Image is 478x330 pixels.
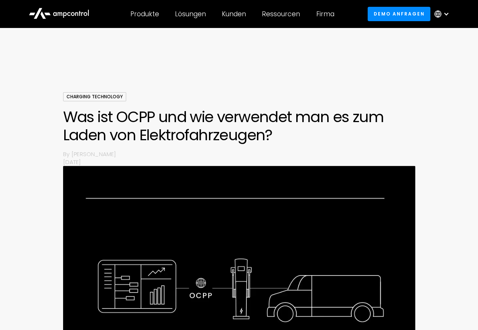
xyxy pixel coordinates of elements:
div: Charging Technology [63,92,126,101]
p: By [63,150,71,158]
p: [DATE] [63,158,415,166]
div: Ressourcen [262,10,300,18]
div: Firma [316,10,334,18]
h1: Was ist OCPP und wie verwendet man es zum Laden von Elektrofahrzeugen? [63,108,415,144]
div: Lösungen [175,10,206,18]
p: [PERSON_NAME] [71,150,415,158]
div: Produkte [130,10,159,18]
div: Kunden [222,10,246,18]
a: Demo anfragen [368,7,430,21]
